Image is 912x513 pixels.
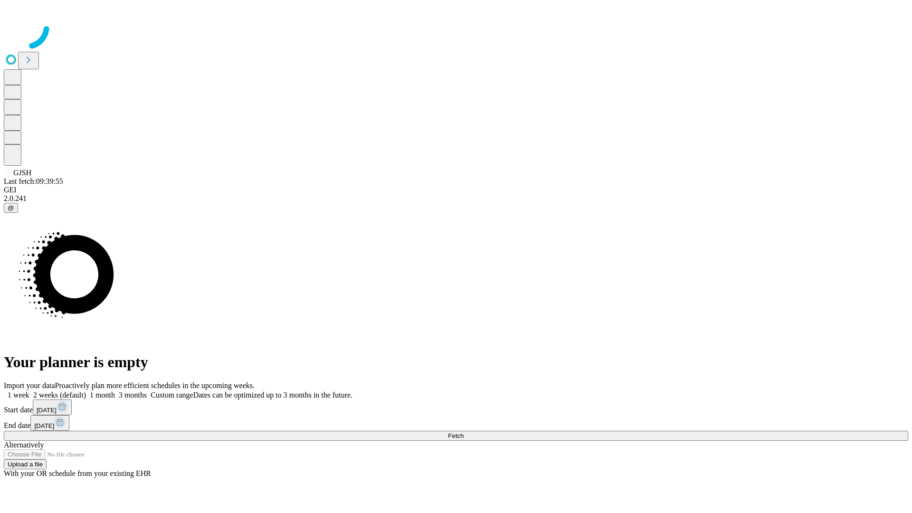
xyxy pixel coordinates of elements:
[193,391,352,399] span: Dates can be optimized up to 3 months in the future.
[4,415,908,431] div: End date
[30,415,69,431] button: [DATE]
[4,441,44,449] span: Alternatively
[8,204,14,211] span: @
[4,381,55,389] span: Import your data
[33,399,72,415] button: [DATE]
[4,177,63,185] span: Last fetch: 09:39:55
[13,169,31,177] span: GJSH
[8,391,29,399] span: 1 week
[4,431,908,441] button: Fetch
[4,459,47,469] button: Upload a file
[448,432,464,439] span: Fetch
[34,422,54,429] span: [DATE]
[151,391,193,399] span: Custom range
[55,381,255,389] span: Proactively plan more efficient schedules in the upcoming weeks.
[4,469,151,477] span: With your OR schedule from your existing EHR
[4,399,908,415] div: Start date
[4,353,908,371] h1: Your planner is empty
[4,194,908,203] div: 2.0.241
[4,203,18,213] button: @
[4,186,908,194] div: GEI
[33,391,86,399] span: 2 weeks (default)
[37,407,57,414] span: [DATE]
[90,391,115,399] span: 1 month
[119,391,147,399] span: 3 months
